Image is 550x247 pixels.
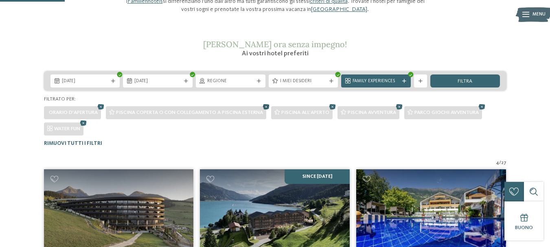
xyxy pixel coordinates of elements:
[504,201,543,240] a: Buono
[203,39,347,49] span: [PERSON_NAME] ora senza impegno!
[458,79,472,84] span: filtra
[54,126,80,131] span: WATER FUN
[414,110,479,115] span: Parco giochi avventura
[281,110,329,115] span: Piscina all'aperto
[49,110,98,115] span: Orario d'apertura
[515,225,533,230] span: Buono
[62,78,109,85] span: [DATE]
[496,160,499,166] span: 4
[353,78,399,85] span: Family Experiences
[501,160,506,166] span: 27
[280,78,327,85] span: I miei desideri
[44,141,102,146] span: Rimuovi tutti i filtri
[242,50,309,57] span: Ai vostri hotel preferiti
[44,96,76,102] span: Filtrato per:
[311,7,367,12] a: [GEOGRAPHIC_DATA]
[348,110,396,115] span: Piscina avventura
[499,160,501,166] span: /
[207,78,254,85] span: Regione
[134,78,181,85] span: [DATE]
[116,110,263,115] span: Piscina coperta o con collegamento a piscina esterna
